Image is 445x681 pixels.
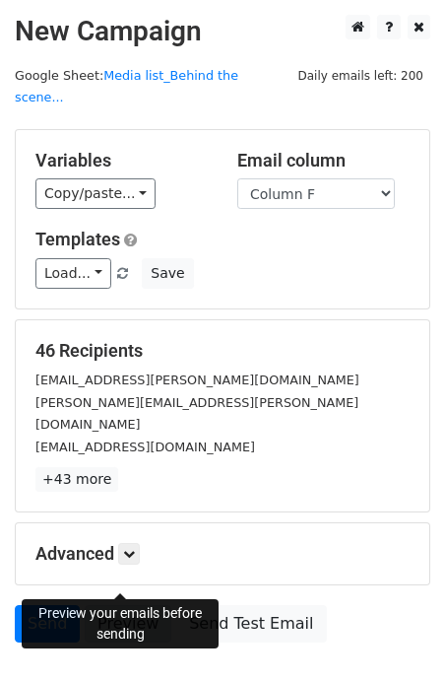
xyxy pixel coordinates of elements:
iframe: Chat Widget [347,586,445,681]
a: Send Test Email [176,605,326,643]
a: Load... [35,258,111,289]
a: +43 more [35,467,118,492]
h5: Email column [237,150,410,171]
a: Media list_Behind the scene... [15,68,238,105]
a: Templates [35,229,120,249]
button: Save [142,258,193,289]
small: [EMAIL_ADDRESS][PERSON_NAME][DOMAIN_NAME] [35,373,359,387]
a: Send [15,605,80,643]
div: Preview your emails before sending [22,599,219,648]
a: Copy/paste... [35,178,156,209]
a: Daily emails left: 200 [290,68,430,83]
h5: 46 Recipients [35,340,410,362]
small: Google Sheet: [15,68,238,105]
h5: Variables [35,150,208,171]
small: [PERSON_NAME][EMAIL_ADDRESS][PERSON_NAME][DOMAIN_NAME] [35,395,358,433]
span: Daily emails left: 200 [290,65,430,87]
h2: New Campaign [15,15,430,48]
h5: Advanced [35,543,410,565]
small: [EMAIL_ADDRESS][DOMAIN_NAME] [35,440,255,454]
